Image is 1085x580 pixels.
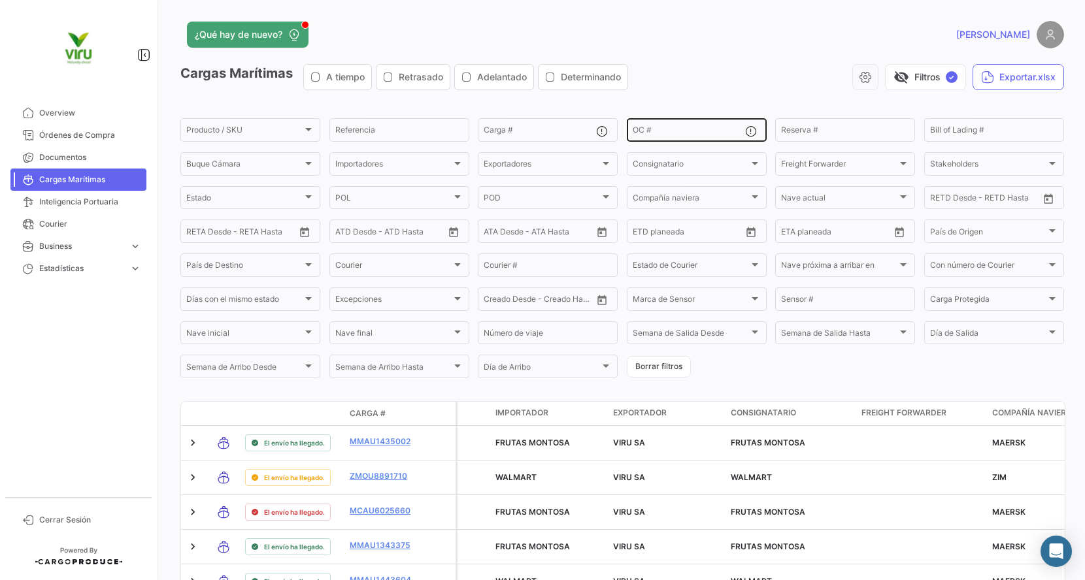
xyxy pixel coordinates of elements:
span: Compañía naviera [633,195,749,204]
span: Carga Protegida [930,297,1046,306]
span: expand_more [129,263,141,274]
a: MCAU6025660 [350,505,418,517]
span: Días con el mismo estado [186,297,303,306]
a: Expand/Collapse Row [186,540,199,553]
datatable-header-cell: Estado de Envio [240,408,344,419]
input: Desde [633,229,656,238]
input: Desde [781,229,805,238]
span: POL [335,195,452,204]
a: Documentos [10,146,146,169]
span: El envío ha llegado. [264,541,325,552]
span: FRUTAS MONTOSA [495,438,570,447]
span: Exportadores [484,161,600,170]
datatable-header-cell: Carga # [344,402,423,425]
span: El envío ha llegado. [264,438,325,448]
span: Freight Forwarder [861,407,946,419]
a: Expand/Collapse Row [186,471,199,484]
a: MMAU1343375 [350,540,418,551]
span: POD [484,195,600,204]
button: Open calendar [592,290,612,310]
datatable-header-cell: Freight Forwarder [856,402,987,425]
input: Creado Hasta [541,297,592,306]
span: Producto / SKU [186,127,303,137]
span: Retrasado [399,71,443,84]
span: MAERSK [992,541,1026,551]
a: Inteligencia Portuaria [10,191,146,213]
span: Freight Forwarder [781,161,897,170]
input: ATA Hasta [533,229,584,238]
span: Compañía naviera [992,407,1072,419]
span: Semana de Salida Hasta [781,330,897,340]
a: ZMOU8891710 [350,470,418,482]
button: Open calendar [444,222,463,242]
span: MAERSK [992,507,1026,517]
datatable-header-cell: Consignatario [726,402,856,425]
span: ✓ [946,71,958,83]
span: MAERSK [992,438,1026,447]
span: Cargas Marítimas [39,174,141,185]
input: ATD Hasta [386,229,437,238]
span: Courier [335,263,452,272]
span: El envío ha llegado. [264,472,325,483]
button: Open calendar [592,222,612,242]
button: Borrar filtros [627,356,691,378]
a: Expand/Collapse Row [186,436,199,449]
span: VIRU SA [613,541,645,551]
button: Adelantado [455,65,533,89]
span: Nave actual [781,195,897,204]
span: VIRU SA [613,438,645,447]
span: Business [39,240,124,252]
span: Semana de Arribo Desde [186,364,303,374]
span: Documentos [39,152,141,163]
span: País de Destino [186,263,303,272]
input: Hasta [219,229,271,238]
span: Nave final [335,330,452,340]
span: Buque Cámara [186,161,303,170]
span: [PERSON_NAME] [956,28,1030,41]
span: FRUTAS MONTOSA [731,541,805,551]
span: WALMART [495,472,537,482]
datatable-header-cell: Importador [490,402,608,425]
span: Inteligencia Portuaria [39,196,141,208]
span: Marca de Sensor [633,297,749,306]
button: Exportar.xlsx [973,64,1064,90]
span: ZIM [992,472,1007,482]
button: Open calendar [295,222,314,242]
div: Abrir Intercom Messenger [1041,536,1072,567]
button: visibility_offFiltros✓ [885,64,966,90]
span: El envío ha llegado. [264,507,325,517]
input: Hasta [665,229,717,238]
span: FRUTAS MONTOSA [495,507,570,517]
button: Open calendar [1039,189,1058,208]
span: Día de Salida [930,330,1046,340]
span: Overview [39,107,141,119]
span: FRUTAS MONTOSA [495,541,570,551]
a: MMAU1435002 [350,436,418,447]
span: Consignatario [731,407,796,419]
a: Órdenes de Compra [10,124,146,146]
datatable-header-cell: Carga Protegida [458,402,490,425]
input: Hasta [814,229,865,238]
span: Semana de Salida Desde [633,330,749,340]
span: Determinando [561,71,621,84]
img: viru.png [46,16,111,81]
span: visibility_off [893,69,909,85]
span: VIRU SA [613,472,645,482]
span: Estado [186,195,303,204]
span: Nave próxima a arribar en [781,263,897,272]
span: expand_more [129,240,141,252]
button: ¿Qué hay de nuevo? [187,22,309,48]
span: VIRU SA [613,507,645,517]
a: Expand/Collapse Row [186,506,199,519]
span: Cerrar Sesión [39,514,141,526]
h3: Cargas Marítimas [180,64,632,90]
input: Desde [186,229,210,238]
input: Creado Desde [484,297,531,306]
span: País de Origen [930,229,1046,238]
button: Retrasado [376,65,450,89]
span: Carga # [350,408,386,419]
span: FRUTAS MONTOSA [731,438,805,447]
button: Open calendar [890,222,909,242]
span: Adelantado [477,71,527,84]
span: Stakeholders [930,161,1046,170]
